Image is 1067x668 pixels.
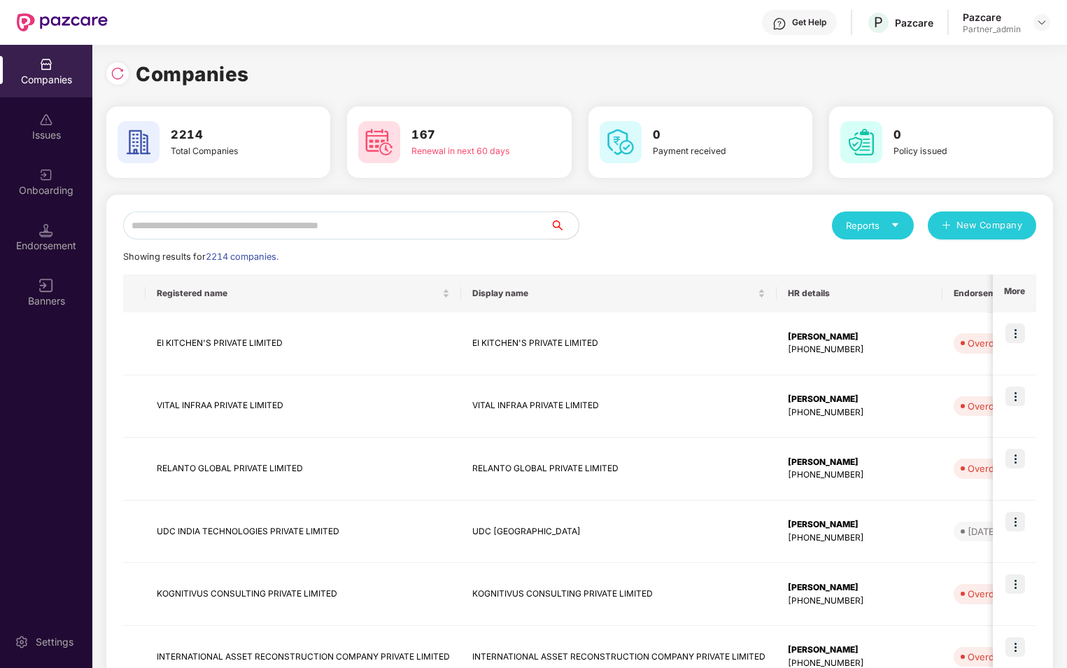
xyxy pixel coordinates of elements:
[39,113,53,127] img: svg+xml;base64,PHN2ZyBpZD0iSXNzdWVzX2Rpc2FibGVkIiB4bWxucz0iaHR0cDovL3d3dy53My5vcmcvMjAwMC9zdmciIH...
[788,468,931,482] div: [PHONE_NUMBER]
[600,121,642,163] img: svg+xml;base64,PHN2ZyB4bWxucz0iaHR0cDovL3d3dy53My5vcmcvMjAwMC9zdmciIHdpZHRoPSI2MCIgaGVpZ2h0PSI2MC...
[777,274,942,312] th: HR details
[993,274,1036,312] th: More
[146,312,461,375] td: EI KITCHEN'S PRIVATE LIMITED
[1036,17,1047,28] img: svg+xml;base64,PHN2ZyBpZD0iRHJvcGRvd24tMzJ4MzIiIHhtbG5zPSJodHRwOi8vd3d3LnczLm9yZy8yMDAwL3N2ZyIgd2...
[39,279,53,293] img: svg+xml;base64,PHN2ZyB3aWR0aD0iMTYiIGhlaWdodD0iMTYiIHZpZXdCb3g9IjAgMCAxNiAxNiIgZmlsbD0ibm9uZSIgeG...
[1005,574,1025,594] img: icon
[968,461,1032,475] div: Overdue - 34d
[954,288,1033,299] span: Endorsements
[792,17,826,28] div: Get Help
[968,650,1032,664] div: Overdue - 22d
[968,399,1032,413] div: Overdue - 51d
[136,59,249,90] h1: Companies
[893,126,1006,144] h3: 0
[895,16,933,29] div: Pazcare
[31,635,78,649] div: Settings
[788,581,931,594] div: [PERSON_NAME]
[963,11,1021,24] div: Pazcare
[1005,323,1025,343] img: icon
[146,438,461,501] td: RELANTO GLOBAL PRIVATE LIMITED
[461,312,777,375] td: EI KITCHEN'S PRIVATE LIMITED
[472,288,755,299] span: Display name
[123,251,278,262] span: Showing results for
[891,221,900,230] span: caret-down
[788,406,931,419] div: [PHONE_NUMBER]
[411,126,524,144] h3: 167
[653,126,765,144] h3: 0
[1005,512,1025,531] img: icon
[550,211,579,239] button: search
[15,635,29,649] img: svg+xml;base64,PHN2ZyBpZD0iU2V0dGluZy0yMHgyMCIgeG1sbnM9Imh0dHA6Ly93d3cudzMub3JnLzIwMDAvc3ZnIiB3aW...
[963,24,1021,35] div: Partner_admin
[968,524,998,538] div: [DATE]
[1005,387,1025,406] img: icon
[788,594,931,608] div: [PHONE_NUMBER]
[788,518,931,531] div: [PERSON_NAME]
[968,336,1032,350] div: Overdue - 41d
[550,220,579,231] span: search
[118,121,160,163] img: svg+xml;base64,PHN2ZyB4bWxucz0iaHR0cDovL3d3dy53My5vcmcvMjAwMC9zdmciIHdpZHRoPSI2MCIgaGVpZ2h0PSI2MC...
[653,144,765,158] div: Payment received
[840,121,882,163] img: svg+xml;base64,PHN2ZyB4bWxucz0iaHR0cDovL3d3dy53My5vcmcvMjAwMC9zdmciIHdpZHRoPSI2MCIgaGVpZ2h0PSI2MC...
[788,393,931,406] div: [PERSON_NAME]
[874,14,883,31] span: P
[39,168,53,182] img: svg+xml;base64,PHN2ZyB3aWR0aD0iMjAiIGhlaWdodD0iMjAiIHZpZXdCb3g9IjAgMCAyMCAyMCIgZmlsbD0ibm9uZSIgeG...
[1005,449,1025,468] img: icon
[146,375,461,438] td: VITAL INFRAA PRIVATE LIMITED
[146,501,461,564] td: UDC INDIA TECHNOLOGIES PRIVATE LIMITED
[772,17,786,31] img: svg+xml;base64,PHN2ZyBpZD0iSGVscC0zMngzMiIgeG1sbnM9Imh0dHA6Ly93d3cudzMub3JnLzIwMDAvc3ZnIiB3aWR0aD...
[17,13,108,32] img: New Pazcare Logo
[461,375,777,438] td: VITAL INFRAA PRIVATE LIMITED
[461,501,777,564] td: UDC [GEOGRAPHIC_DATA]
[846,218,900,232] div: Reports
[461,438,777,501] td: RELANTO GLOBAL PRIVATE LIMITED
[461,274,777,312] th: Display name
[788,643,931,657] div: [PERSON_NAME]
[171,126,283,144] h3: 2214
[1005,637,1025,657] img: icon
[411,144,524,158] div: Renewal in next 60 days
[157,288,439,299] span: Registered name
[39,57,53,71] img: svg+xml;base64,PHN2ZyBpZD0iQ29tcGFuaWVzIiB4bWxucz0iaHR0cDovL3d3dy53My5vcmcvMjAwMC9zdmciIHdpZHRoPS...
[461,563,777,626] td: KOGNITIVUS CONSULTING PRIVATE LIMITED
[788,456,931,469] div: [PERSON_NAME]
[111,67,125,81] img: svg+xml;base64,PHN2ZyBpZD0iUmVsb2FkLTMyeDMyIiB4bWxucz0iaHR0cDovL3d3dy53My5vcmcvMjAwMC9zdmciIHdpZH...
[788,343,931,356] div: [PHONE_NUMBER]
[893,144,1006,158] div: Policy issued
[146,563,461,626] td: KOGNITIVUS CONSULTING PRIVATE LIMITED
[146,274,461,312] th: Registered name
[171,144,283,158] div: Total Companies
[206,251,278,262] span: 2214 companies.
[788,330,931,344] div: [PERSON_NAME]
[968,587,1038,601] div: Overdue - 107d
[956,218,1023,232] span: New Company
[358,121,400,163] img: svg+xml;base64,PHN2ZyB4bWxucz0iaHR0cDovL3d3dy53My5vcmcvMjAwMC9zdmciIHdpZHRoPSI2MCIgaGVpZ2h0PSI2MC...
[928,211,1036,239] button: plusNew Company
[39,223,53,237] img: svg+xml;base64,PHN2ZyB3aWR0aD0iMTQuNSIgaGVpZ2h0PSIxNC41IiB2aWV3Qm94PSIwIDAgMTYgMTYiIGZpbGw9Im5vbm...
[942,221,951,232] span: plus
[788,531,931,545] div: [PHONE_NUMBER]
